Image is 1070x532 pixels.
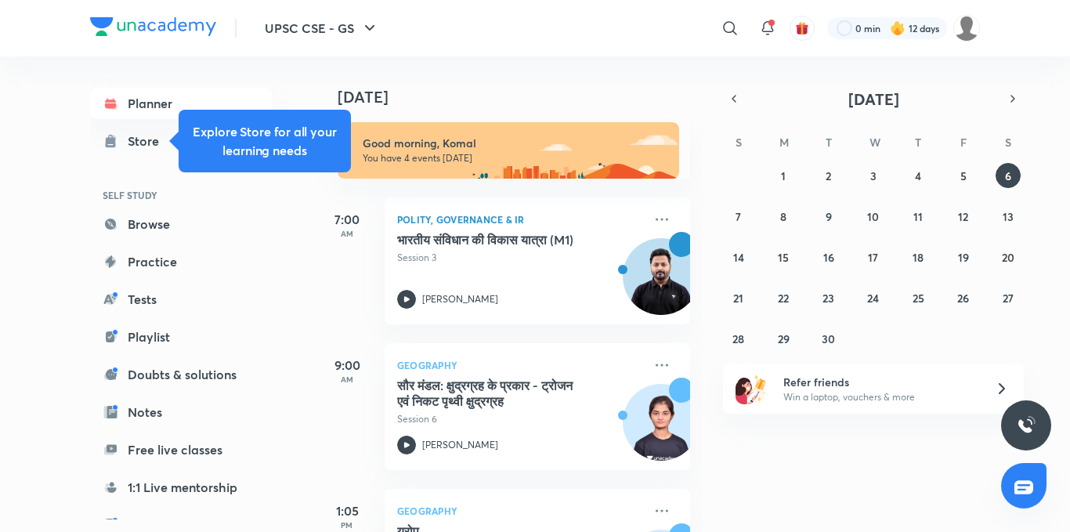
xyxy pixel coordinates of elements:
[90,321,272,353] a: Playlist
[783,390,976,404] p: Win a laptop, vouchers & more
[816,163,841,188] button: September 2, 2025
[1002,250,1014,265] abbr: September 20, 2025
[781,168,786,183] abbr: September 1, 2025
[778,291,789,306] abbr: September 22, 2025
[90,396,272,428] a: Notes
[422,438,498,452] p: [PERSON_NAME]
[1003,209,1014,224] abbr: September 13, 2025
[363,152,665,165] p: You have 4 events [DATE]
[1017,416,1036,435] img: ttu
[316,356,378,375] h5: 9:00
[736,373,767,404] img: referral
[90,17,216,40] a: Company Logo
[953,15,980,42] img: Komal
[996,163,1021,188] button: September 6, 2025
[867,291,879,306] abbr: September 24, 2025
[726,204,751,229] button: September 7, 2025
[826,209,832,224] abbr: September 9, 2025
[726,244,751,270] button: September 14, 2025
[422,292,498,306] p: [PERSON_NAME]
[823,250,834,265] abbr: September 16, 2025
[906,163,931,188] button: September 4, 2025
[780,209,786,224] abbr: September 8, 2025
[906,244,931,270] button: September 18, 2025
[1005,135,1011,150] abbr: Saturday
[1003,291,1014,306] abbr: September 27, 2025
[733,291,743,306] abbr: September 21, 2025
[1005,168,1011,183] abbr: September 6, 2025
[913,209,923,224] abbr: September 11, 2025
[726,285,751,310] button: September 21, 2025
[397,356,643,375] p: Geography
[736,135,742,150] abbr: Sunday
[795,21,809,35] img: avatar
[869,135,880,150] abbr: Wednesday
[90,88,272,119] a: Planner
[861,244,886,270] button: September 17, 2025
[816,326,841,351] button: September 30, 2025
[822,291,834,306] abbr: September 23, 2025
[338,122,679,179] img: morning
[951,244,976,270] button: September 19, 2025
[338,88,706,107] h4: [DATE]
[624,247,699,322] img: Avatar
[733,250,744,265] abbr: September 14, 2025
[771,163,796,188] button: September 1, 2025
[745,88,1002,110] button: [DATE]
[191,122,338,160] h5: Explore Store for all your learning needs
[958,250,969,265] abbr: September 19, 2025
[624,393,699,468] img: Avatar
[90,17,216,36] img: Company Logo
[816,204,841,229] button: September 9, 2025
[870,168,877,183] abbr: September 3, 2025
[90,182,272,208] h6: SELF STUDY
[736,209,741,224] abbr: September 7, 2025
[996,204,1021,229] button: September 13, 2025
[906,285,931,310] button: September 25, 2025
[861,163,886,188] button: September 3, 2025
[771,204,796,229] button: September 8, 2025
[996,244,1021,270] button: September 20, 2025
[790,16,815,41] button: avatar
[822,331,835,346] abbr: September 30, 2025
[826,135,832,150] abbr: Tuesday
[816,244,841,270] button: September 16, 2025
[816,285,841,310] button: September 23, 2025
[915,135,921,150] abbr: Thursday
[397,232,592,248] h5: भारतीय संविधान की विकास यात्रा (M1)
[397,210,643,229] p: Polity, Governance & IR
[906,204,931,229] button: September 11, 2025
[316,520,378,530] p: PM
[771,244,796,270] button: September 15, 2025
[861,285,886,310] button: September 24, 2025
[913,250,924,265] abbr: September 18, 2025
[771,326,796,351] button: September 29, 2025
[848,89,899,110] span: [DATE]
[861,204,886,229] button: September 10, 2025
[890,20,906,36] img: streak
[778,331,790,346] abbr: September 29, 2025
[363,136,665,150] h6: Good morning, Komal
[732,331,744,346] abbr: September 28, 2025
[90,246,272,277] a: Practice
[397,501,643,520] p: Geography
[316,210,378,229] h5: 7:00
[957,291,969,306] abbr: September 26, 2025
[397,251,643,265] p: Session 3
[90,125,272,157] a: Store
[783,374,976,390] h6: Refer friends
[951,163,976,188] button: September 5, 2025
[90,434,272,465] a: Free live classes
[779,135,789,150] abbr: Monday
[913,291,924,306] abbr: September 25, 2025
[915,168,921,183] abbr: September 4, 2025
[867,209,879,224] abbr: September 10, 2025
[771,285,796,310] button: September 22, 2025
[90,472,272,503] a: 1:1 Live mentorship
[90,359,272,390] a: Doubts & solutions
[397,412,643,426] p: Session 6
[951,285,976,310] button: September 26, 2025
[868,250,878,265] abbr: September 17, 2025
[951,204,976,229] button: September 12, 2025
[397,378,592,409] h5: सौर मंडल: क्षुद्रग्रह के प्रकार - ट्रोजन एवं निकट पृथ्‍वी क्षुद्रग्रह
